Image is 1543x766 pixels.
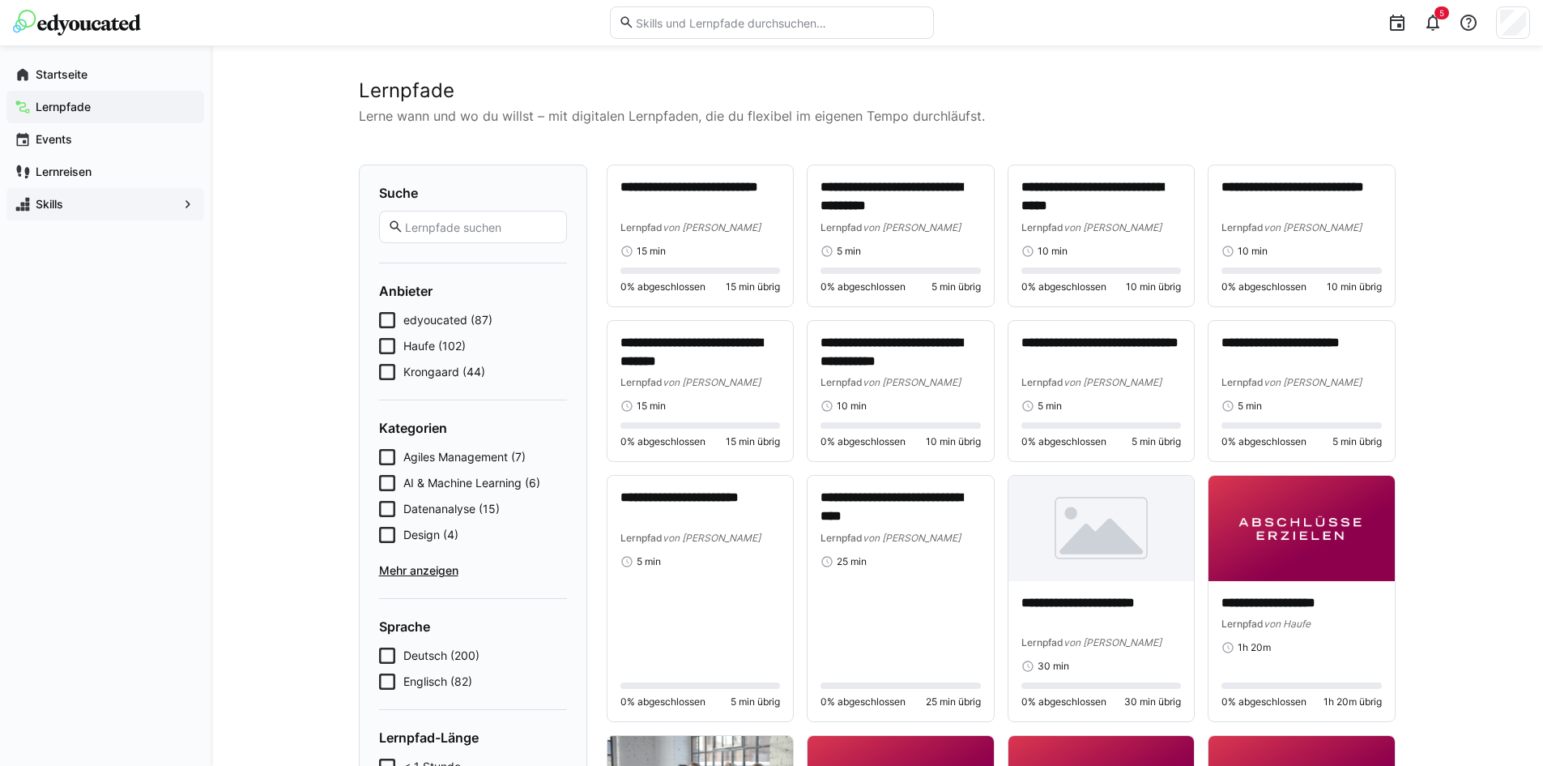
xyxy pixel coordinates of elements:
span: 5 min [837,245,861,258]
span: von [PERSON_NAME] [1264,376,1362,388]
span: 15 min [637,245,666,258]
span: Lernpfad [1221,376,1264,388]
span: Lernpfad [1021,221,1063,233]
span: Lernpfad [1021,636,1063,648]
span: von Haufe [1264,618,1311,630]
span: AI & Machine Learning (6) [403,475,540,491]
span: Datenanalyse (15) [403,501,500,517]
span: 0% abgeschlossen [1221,435,1306,448]
input: Skills und Lernpfade durchsuchen… [634,15,924,30]
span: edyoucated (87) [403,312,492,328]
span: Lernpfad [821,532,863,544]
img: image [1208,476,1395,580]
span: Deutsch (200) [403,648,480,664]
h4: Sprache [379,618,567,635]
span: 0% abgeschlossen [620,435,705,448]
span: von [PERSON_NAME] [663,376,761,388]
span: 1h 20m [1238,641,1271,654]
span: 10 min übrig [926,435,981,448]
span: Lernpfad [821,221,863,233]
span: Lernpfad [821,376,863,388]
h4: Lernpfad-Länge [379,730,567,746]
span: Mehr anzeigen [379,563,567,579]
span: von [PERSON_NAME] [1063,636,1162,648]
span: Lernpfad [620,221,663,233]
span: 0% abgeschlossen [821,695,906,708]
span: 25 min übrig [926,695,981,708]
h4: Anbieter [379,283,567,299]
span: von [PERSON_NAME] [863,532,961,544]
span: von [PERSON_NAME] [1063,376,1162,388]
span: Lernpfad [1221,221,1264,233]
span: Design (4) [403,527,458,543]
span: Englisch (82) [403,674,472,690]
span: Haufe (102) [403,338,466,354]
span: 0% abgeschlossen [821,280,906,293]
span: von [PERSON_NAME] [863,376,961,388]
span: 25 min [837,555,867,568]
span: 0% abgeschlossen [620,280,705,293]
h4: Kategorien [379,420,567,436]
span: Krongaard (44) [403,364,485,380]
span: 0% abgeschlossen [1021,435,1106,448]
span: 5 min übrig [931,280,981,293]
span: 5 min übrig [1132,435,1181,448]
span: Lernpfad [1021,376,1063,388]
span: Lernpfad [620,376,663,388]
span: 0% abgeschlossen [1221,695,1306,708]
span: 10 min [837,400,867,413]
span: 15 min übrig [726,435,780,448]
span: 15 min [637,400,666,413]
span: 10 min übrig [1327,280,1382,293]
span: von [PERSON_NAME] [663,221,761,233]
span: 5 [1439,8,1444,18]
span: 5 min [1238,400,1262,413]
span: 0% abgeschlossen [620,695,705,708]
span: 15 min übrig [726,280,780,293]
span: 0% abgeschlossen [821,435,906,448]
span: 0% abgeschlossen [1021,280,1106,293]
span: von [PERSON_NAME] [1063,221,1162,233]
span: 10 min [1038,245,1068,258]
span: 0% abgeschlossen [1021,695,1106,708]
span: 30 min [1038,660,1069,673]
span: von [PERSON_NAME] [863,221,961,233]
p: Lerne wann und wo du willst – mit digitalen Lernpfaden, die du flexibel im eigenen Tempo durchläu... [359,106,1396,126]
span: 0% abgeschlossen [1221,280,1306,293]
span: 1h 20m übrig [1323,695,1382,708]
span: von [PERSON_NAME] [663,532,761,544]
span: 5 min übrig [1332,435,1382,448]
span: Lernpfad [1221,618,1264,630]
span: 5 min übrig [731,695,780,708]
span: 10 min [1238,245,1268,258]
span: Agiles Management (7) [403,449,526,465]
span: Lernpfad [620,532,663,544]
span: 10 min übrig [1126,280,1181,293]
h2: Lernpfade [359,79,1396,103]
input: Lernpfade suchen [403,220,557,234]
span: 30 min übrig [1124,695,1181,708]
span: von [PERSON_NAME] [1264,221,1362,233]
h4: Suche [379,185,567,201]
span: 5 min [1038,400,1062,413]
img: image [1008,476,1195,580]
span: 5 min [637,555,661,568]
